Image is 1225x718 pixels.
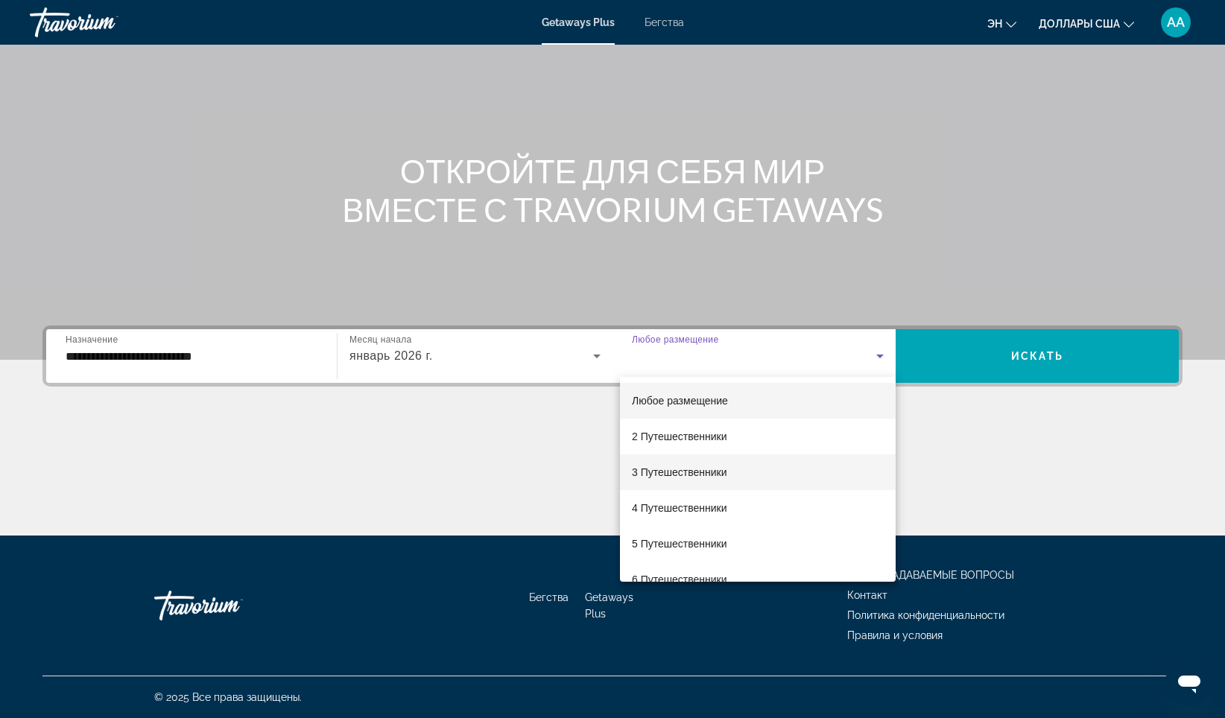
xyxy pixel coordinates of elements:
[632,538,727,550] font: 5 Путешественники
[632,395,728,407] span: Любое размещение
[632,574,727,585] font: 6 Путешественники
[632,431,727,442] font: 2 Путешественники
[632,502,727,514] font: 4 Путешественники
[1165,658,1213,706] iframe: Кнопка запуска окна обмена сообщениями
[632,466,727,478] font: 3 Путешественники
